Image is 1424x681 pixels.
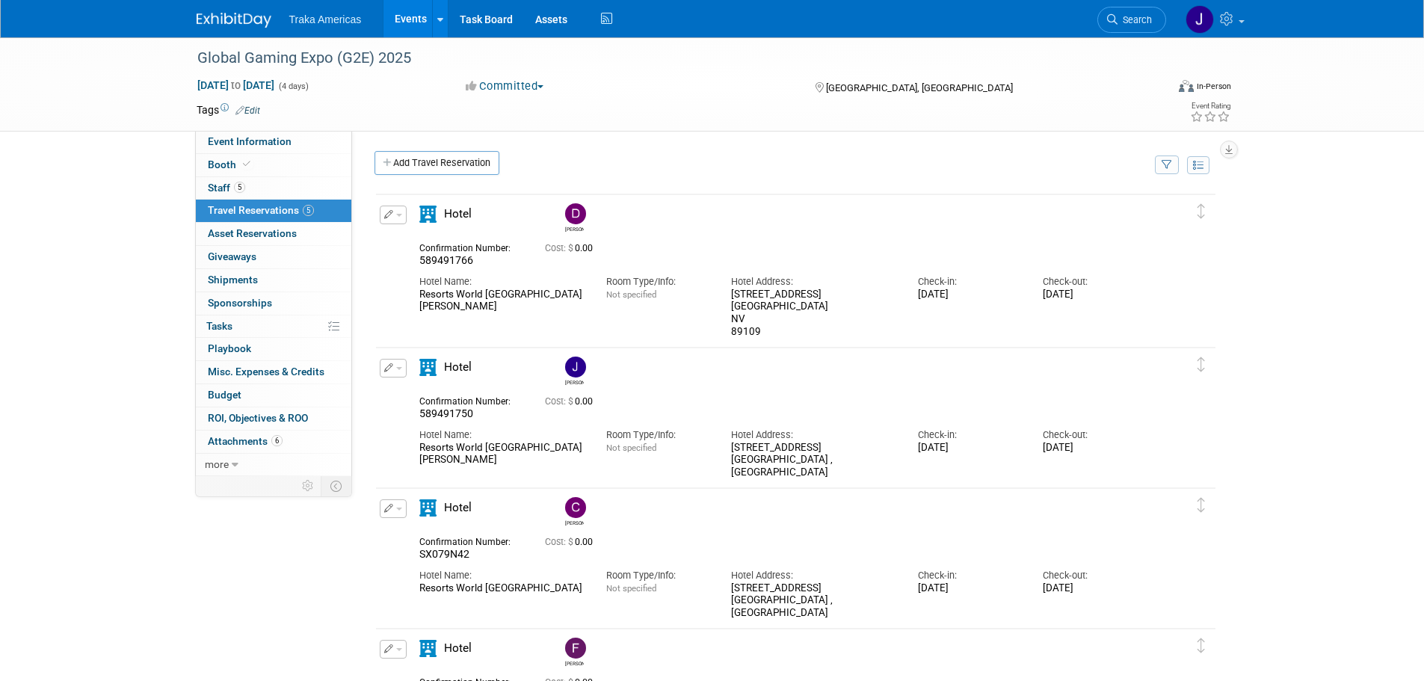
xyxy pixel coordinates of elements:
div: Check-in: [918,569,1020,582]
div: Confirmation Number: [419,532,523,548]
span: Not specified [606,583,656,594]
div: Hotel Address: [731,569,896,582]
a: Tasks [196,315,351,338]
div: Dominic Perry [565,224,584,232]
a: Booth [196,154,351,176]
span: SX079N42 [419,548,469,560]
i: Hotel [419,359,437,376]
div: Global Gaming Expo (G2E) 2025 [192,45,1144,72]
i: Hotel [419,499,437,517]
div: Check-out: [1043,428,1145,442]
img: ExhibitDay [197,13,271,28]
a: Event Information [196,131,351,153]
div: [STREET_ADDRESS] [GEOGRAPHIC_DATA] , [GEOGRAPHIC_DATA] [731,582,896,620]
i: Click and drag to move item [1198,357,1205,372]
div: In-Person [1196,81,1231,92]
a: Giveaways [196,246,351,268]
span: 0.00 [545,243,599,253]
div: Chris Obarski [561,497,588,526]
div: [DATE] [1043,582,1145,595]
td: Personalize Event Tab Strip [295,476,321,496]
div: Jamie Saenz [565,378,584,386]
span: Sponsorships [208,297,272,309]
span: 0.00 [545,396,599,407]
span: 589491766 [419,254,473,266]
a: Staff5 [196,177,351,200]
i: Hotel [419,640,437,657]
i: Booth reservation complete [243,160,250,168]
a: Budget [196,384,351,407]
img: Chris Obarski [565,497,586,518]
div: Room Type/Info: [606,428,709,442]
div: Check-in: [918,428,1020,442]
span: Giveaways [208,250,256,262]
span: Attachments [208,435,283,447]
span: (4 days) [277,81,309,91]
a: Asset Reservations [196,223,351,245]
div: Check-in: [918,275,1020,289]
div: Dominic Perry [561,203,588,232]
a: Travel Reservations5 [196,200,351,222]
div: [STREET_ADDRESS] [GEOGRAPHIC_DATA] , [GEOGRAPHIC_DATA] [731,442,896,479]
div: Resorts World [GEOGRAPHIC_DATA] [PERSON_NAME] [419,442,584,467]
i: Filter by Traveler [1162,161,1172,170]
span: Hotel [444,501,472,514]
div: Check-out: [1043,275,1145,289]
span: Event Information [208,135,292,147]
div: Room Type/Info: [606,275,709,289]
div: Confirmation Number: [419,238,523,254]
span: Cost: $ [545,243,575,253]
a: Add Travel Reservation [375,151,499,175]
a: Search [1097,7,1166,33]
span: to [229,79,243,91]
i: Hotel [419,206,437,223]
span: Traka Americas [289,13,362,25]
a: Sponsorships [196,292,351,315]
span: [DATE] [DATE] [197,78,275,92]
span: 5 [234,182,245,193]
span: Search [1118,14,1152,25]
img: Format-Inperson.png [1179,80,1194,92]
span: Not specified [606,443,656,453]
img: Jamie Saenz [565,357,586,378]
a: Shipments [196,269,351,292]
span: Not specified [606,289,656,300]
span: more [205,458,229,470]
div: Hotel Name: [419,569,584,582]
div: [DATE] [918,442,1020,454]
span: 6 [271,435,283,446]
span: Playbook [208,342,251,354]
div: Hotel Name: [419,428,584,442]
img: Frank Rojas [565,638,586,659]
a: Misc. Expenses & Credits [196,361,351,383]
span: Hotel [444,207,472,221]
span: Asset Reservations [208,227,297,239]
span: 5 [303,205,314,216]
div: Event Rating [1190,102,1230,110]
div: Room Type/Info: [606,569,709,582]
td: Toggle Event Tabs [321,476,351,496]
a: Playbook [196,338,351,360]
div: Frank Rojas [565,659,584,667]
button: Committed [460,78,549,94]
span: Tasks [206,320,232,332]
span: Budget [208,389,241,401]
i: Click and drag to move item [1198,498,1205,513]
span: [GEOGRAPHIC_DATA], [GEOGRAPHIC_DATA] [826,82,1013,93]
div: Resorts World [GEOGRAPHIC_DATA] [PERSON_NAME] [419,289,584,314]
span: Shipments [208,274,258,286]
div: [STREET_ADDRESS] [GEOGRAPHIC_DATA] NV 89109 [731,289,896,339]
span: Cost: $ [545,537,575,547]
div: Resorts World [GEOGRAPHIC_DATA] [419,582,584,595]
div: [DATE] [918,582,1020,595]
div: Hotel Address: [731,428,896,442]
div: Check-out: [1043,569,1145,582]
a: Attachments6 [196,431,351,453]
span: Hotel [444,641,472,655]
div: [DATE] [918,289,1020,301]
div: Confirmation Number: [419,392,523,407]
a: Edit [235,105,260,116]
span: ROI, Objectives & ROO [208,412,308,424]
img: Jamie Saenz [1186,5,1214,34]
span: Misc. Expenses & Credits [208,366,324,378]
